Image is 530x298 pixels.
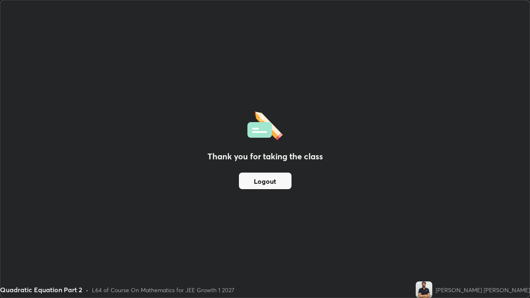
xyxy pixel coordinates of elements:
[207,150,323,163] h2: Thank you for taking the class
[239,173,291,189] button: Logout
[416,281,432,298] img: 4cf577a8cdb74b91971b506b957e80de.jpg
[247,109,283,140] img: offlineFeedback.1438e8b3.svg
[86,286,89,294] div: •
[436,286,530,294] div: [PERSON_NAME] [PERSON_NAME]
[92,286,234,294] div: L64 of Course On Mathematics for JEE Growth 1 2027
